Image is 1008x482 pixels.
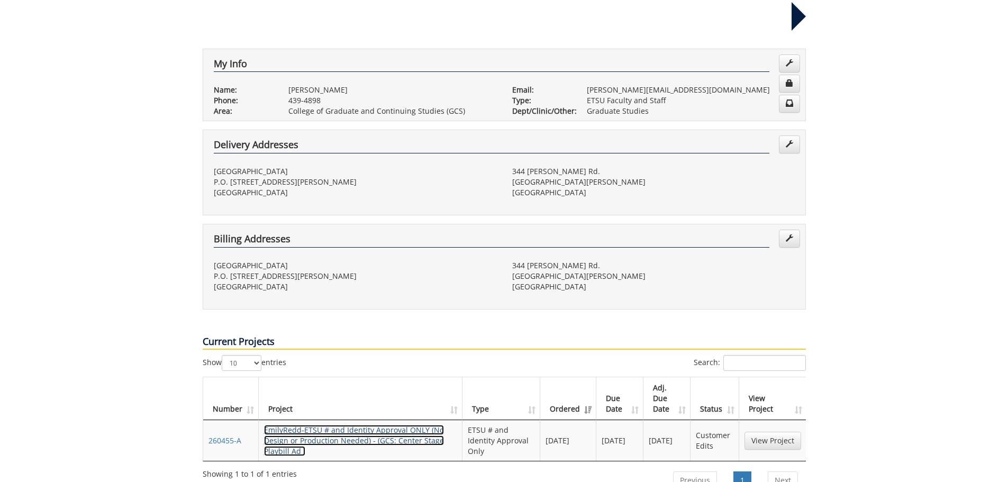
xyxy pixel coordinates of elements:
[512,166,795,177] p: 344 [PERSON_NAME] Rd.
[214,106,273,116] p: Area:
[203,377,259,420] th: Number: activate to sort column ascending
[203,465,297,479] div: Showing 1 to 1 of 1 entries
[596,420,643,461] td: [DATE]
[587,106,795,116] p: Graduate Studies
[723,355,806,371] input: Search:
[214,85,273,95] p: Name:
[288,85,496,95] p: [PERSON_NAME]
[214,166,496,177] p: [GEOGRAPHIC_DATA]
[691,420,739,461] td: Customer Edits
[512,177,795,187] p: [GEOGRAPHIC_DATA][PERSON_NAME]
[779,135,800,153] a: Edit Addresses
[512,260,795,271] p: 344 [PERSON_NAME] Rd.
[203,335,806,350] p: Current Projects
[512,106,571,116] p: Dept/Clinic/Other:
[779,230,800,248] a: Edit Addresses
[739,377,806,420] th: View Project: activate to sort column ascending
[540,420,596,461] td: [DATE]
[587,85,795,95] p: [PERSON_NAME][EMAIL_ADDRESS][DOMAIN_NAME]
[288,106,496,116] p: College of Graduate and Continuing Studies (GCS)
[203,355,286,371] label: Show entries
[587,95,795,106] p: ETSU Faculty and Staff
[214,260,496,271] p: [GEOGRAPHIC_DATA]
[288,95,496,106] p: 439-4898
[643,377,691,420] th: Adj. Due Date: activate to sort column ascending
[462,377,540,420] th: Type: activate to sort column ascending
[264,425,444,456] a: EmilyRedd-ETSU # and Identity Approval ONLY (No Design or Production Needed) - (GCS: Center Stage...
[208,435,241,445] a: 260455-A
[462,420,540,461] td: ETSU # and Identity Approval Only
[643,420,691,461] td: [DATE]
[540,377,596,420] th: Ordered: activate to sort column ascending
[512,85,571,95] p: Email:
[512,187,795,198] p: [GEOGRAPHIC_DATA]
[214,187,496,198] p: [GEOGRAPHIC_DATA]
[512,95,571,106] p: Type:
[512,271,795,281] p: [GEOGRAPHIC_DATA][PERSON_NAME]
[779,95,800,113] a: Change Communication Preferences
[694,355,806,371] label: Search:
[222,355,261,371] select: Showentries
[214,140,769,153] h4: Delivery Addresses
[214,177,496,187] p: P.O. [STREET_ADDRESS][PERSON_NAME]
[214,281,496,292] p: [GEOGRAPHIC_DATA]
[214,234,769,248] h4: Billing Addresses
[214,95,273,106] p: Phone:
[691,377,739,420] th: Status: activate to sort column ascending
[596,377,643,420] th: Due Date: activate to sort column ascending
[512,281,795,292] p: [GEOGRAPHIC_DATA]
[214,271,496,281] p: P.O. [STREET_ADDRESS][PERSON_NAME]
[779,54,800,72] a: Edit Info
[779,75,800,93] a: Change Password
[744,432,801,450] a: View Project
[259,377,462,420] th: Project: activate to sort column ascending
[214,59,769,72] h4: My Info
